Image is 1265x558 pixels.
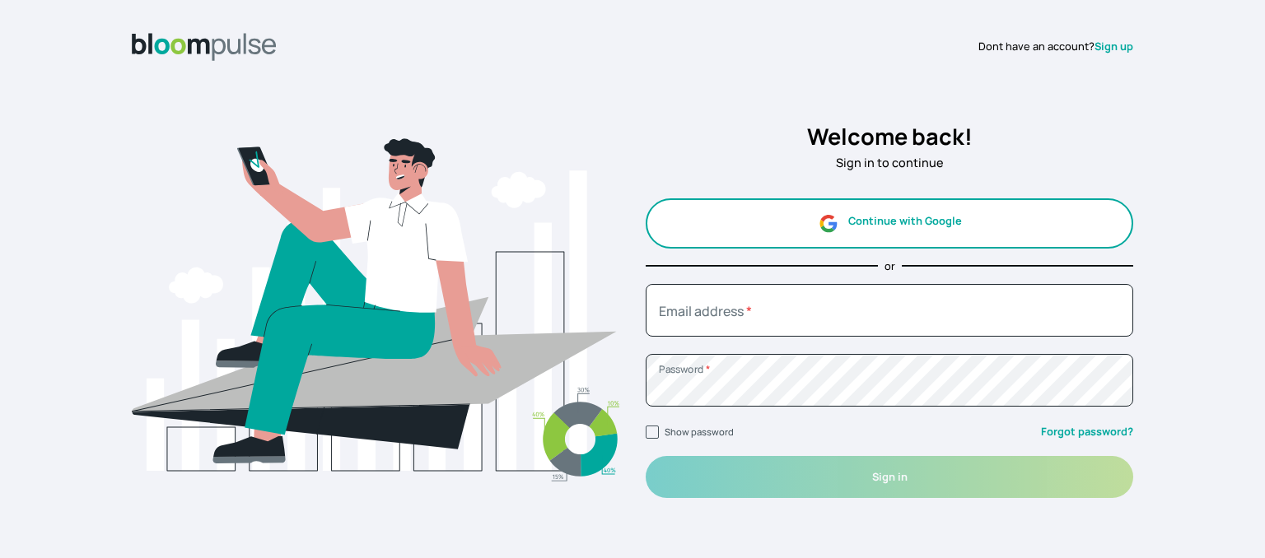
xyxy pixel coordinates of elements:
[665,425,734,438] label: Show password
[646,154,1133,172] p: Sign in to continue
[885,258,895,274] p: or
[978,39,1095,54] span: Dont have an account?
[646,198,1133,249] button: Continue with Google
[646,456,1133,498] button: Sign in
[132,81,619,538] img: signin.svg
[646,120,1133,154] h2: Welcome back!
[132,33,277,61] img: Bloom Logo
[818,213,838,234] img: google.svg
[1041,424,1133,439] a: Forgot password?
[1095,39,1133,53] a: Sign up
